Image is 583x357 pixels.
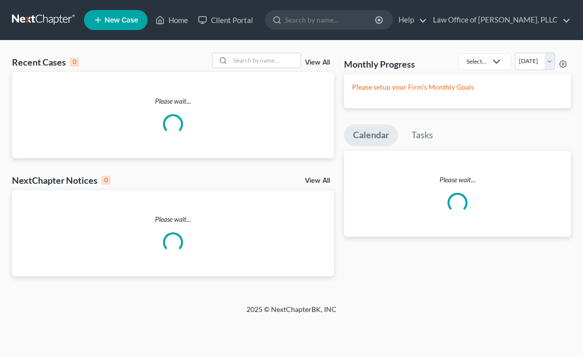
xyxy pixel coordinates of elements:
div: Select... [466,57,486,66]
a: View All [305,177,330,184]
div: 0 [101,176,110,185]
p: Please setup your Firm's Monthly Goals [352,82,563,92]
a: Help [393,11,427,29]
a: Tasks [402,124,442,146]
p: Please wait... [12,96,334,106]
p: Please wait... [344,175,571,185]
div: NextChapter Notices [12,174,110,186]
a: Home [150,11,193,29]
input: Search by name... [285,11,376,29]
h3: Monthly Progress [344,58,415,70]
input: Search by name... [230,53,300,68]
a: Law Office of [PERSON_NAME], PLLC [428,11,570,29]
a: View All [305,59,330,66]
a: Client Portal [193,11,258,29]
a: Calendar [344,124,398,146]
p: Please wait... [12,214,334,224]
span: New Case [104,17,138,24]
div: 2025 © NextChapterBK, INC [51,304,531,322]
div: Recent Cases [12,56,79,68]
div: 0 [70,58,79,67]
